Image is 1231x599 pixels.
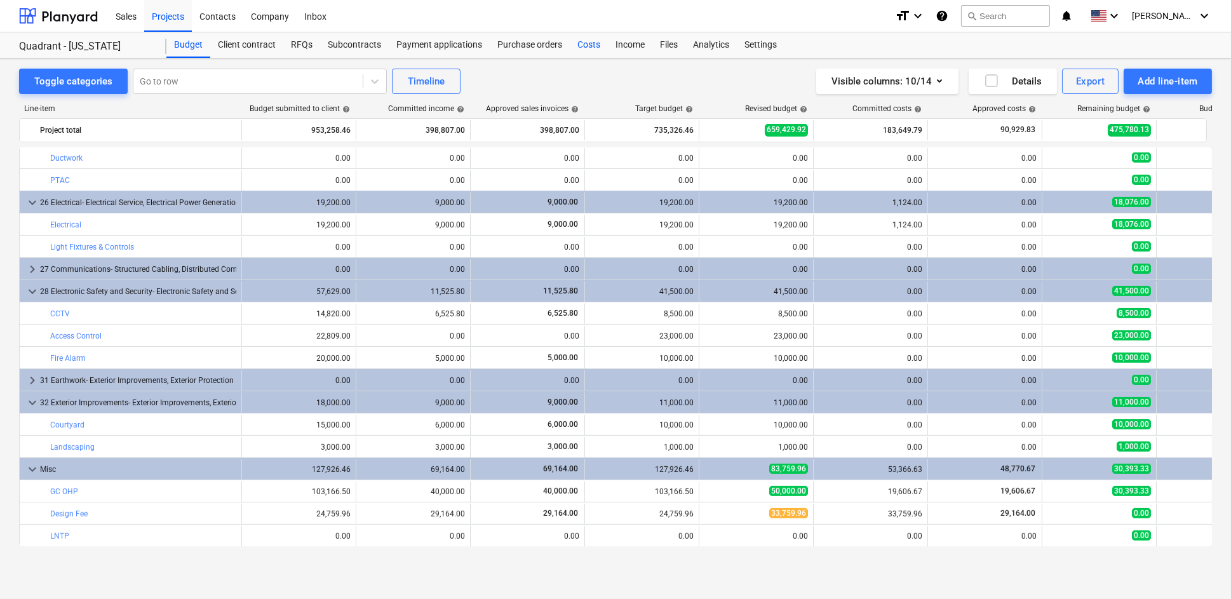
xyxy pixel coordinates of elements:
[19,69,128,94] button: Toggle categories
[590,398,694,407] div: 11,000.00
[933,220,1037,229] div: 0.00
[590,354,694,363] div: 10,000.00
[819,265,922,274] div: 0.00
[1140,105,1150,113] span: help
[247,265,351,274] div: 0.00
[933,243,1037,252] div: 0.00
[1132,175,1151,185] span: 0.00
[590,443,694,452] div: 1,000.00
[546,353,579,362] span: 5,000.00
[19,40,151,53] div: Quadrant - [US_STATE]
[1132,264,1151,274] span: 0.00
[819,487,922,496] div: 19,606.67
[1112,197,1151,207] span: 18,076.00
[608,32,652,58] div: Income
[704,376,808,385] div: 0.00
[590,509,694,518] div: 24,759.96
[25,284,40,299] span: keyboard_arrow_down
[933,198,1037,207] div: 0.00
[361,443,465,452] div: 3,000.00
[1197,8,1212,24] i: keyboard_arrow_down
[1112,486,1151,496] span: 30,393.33
[745,104,807,113] div: Revised budget
[1132,11,1195,21] span: [PERSON_NAME]
[999,487,1037,495] span: 19,606.67
[283,32,320,58] div: RFQs
[247,332,351,340] div: 22,809.00
[50,421,84,429] a: Courtyard
[486,104,579,113] div: Approved sales invoices
[476,376,579,385] div: 0.00
[819,243,922,252] div: 0.00
[1112,419,1151,429] span: 10,000.00
[1167,538,1231,599] iframe: Chat Widget
[969,69,1057,94] button: Details
[1138,73,1198,90] div: Add line-item
[166,32,210,58] div: Budget
[910,8,925,24] i: keyboard_arrow_down
[984,73,1042,90] div: Details
[476,243,579,252] div: 0.00
[819,287,922,296] div: 0.00
[819,354,922,363] div: 0.00
[361,532,465,541] div: 0.00
[361,198,465,207] div: 9,000.00
[50,154,83,163] a: Ductwork
[320,32,389,58] a: Subcontracts
[361,287,465,296] div: 11,525.80
[389,32,490,58] a: Payment applications
[247,421,351,429] div: 15,000.00
[40,259,236,279] div: 27 Communications- Structured Cabling, Distributed Communications and Monitoring Systems
[50,487,78,496] a: GC OHP
[476,154,579,163] div: 0.00
[933,332,1037,340] div: 0.00
[972,104,1036,113] div: Approved costs
[704,354,808,363] div: 10,000.00
[50,220,81,229] a: Electrical
[895,8,910,24] i: format_size
[1112,353,1151,363] span: 10,000.00
[769,464,808,474] span: 83,759.96
[652,32,685,58] div: Files
[361,376,465,385] div: 0.00
[247,465,351,474] div: 127,926.46
[704,243,808,252] div: 0.00
[546,198,579,206] span: 9,000.00
[1112,330,1151,340] span: 23,000.00
[40,120,236,140] div: Project total
[590,421,694,429] div: 10,000.00
[476,332,579,340] div: 0.00
[40,192,236,213] div: 26 Electrical- Electrical Service, Electrical Power Generation, Electrical Power Transmission, El...
[1112,464,1151,474] span: 30,393.33
[590,120,694,140] div: 735,326.46
[1062,69,1119,94] button: Export
[392,69,461,94] button: Timeline
[819,532,922,541] div: 0.00
[546,442,579,451] span: 3,000.00
[933,443,1037,452] div: 0.00
[25,373,40,388] span: keyboard_arrow_right
[704,443,808,452] div: 1,000.00
[1077,104,1150,113] div: Remaining budget
[570,32,608,58] div: Costs
[999,464,1037,473] span: 48,770.67
[388,104,464,113] div: Committed income
[1124,69,1212,94] button: Add line-item
[490,32,570,58] a: Purchase orders
[50,243,134,252] a: Light Fixtures & Controls
[737,32,784,58] div: Settings
[704,532,808,541] div: 0.00
[546,220,579,229] span: 9,000.00
[50,332,102,340] a: Access Control
[361,243,465,252] div: 0.00
[590,287,694,296] div: 41,500.00
[247,376,351,385] div: 0.00
[408,73,445,90] div: Timeline
[819,220,922,229] div: 1,124.00
[210,32,283,58] div: Client contract
[704,421,808,429] div: 10,000.00
[247,176,351,185] div: 0.00
[247,287,351,296] div: 57,629.00
[247,398,351,407] div: 18,000.00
